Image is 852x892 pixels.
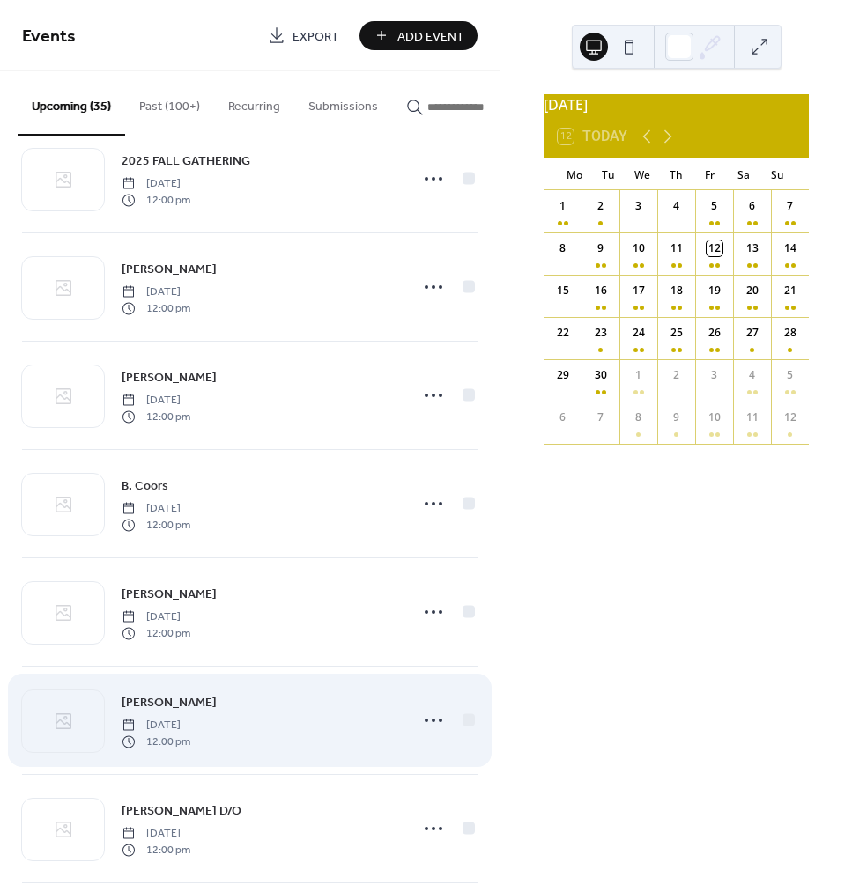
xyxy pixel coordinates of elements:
span: B. Coors [122,477,168,496]
span: 12:00 pm [122,409,190,424]
button: Recurring [214,71,294,134]
div: 23 [593,325,609,341]
span: [DATE] [122,501,190,517]
div: 11 [745,409,760,425]
div: 5 [782,367,798,383]
span: 12:00 pm [122,625,190,641]
div: 7 [593,409,609,425]
div: We [626,158,659,190]
span: [PERSON_NAME] [122,694,217,712]
span: Export [293,27,339,46]
div: 13 [745,240,760,256]
div: 9 [593,240,609,256]
div: 24 [631,325,647,341]
div: 27 [745,325,760,341]
div: 8 [555,240,571,256]
a: B. Coors [122,475,168,496]
span: [PERSON_NAME] [122,261,217,279]
div: Th [659,158,693,190]
span: Events [22,19,76,54]
div: 3 [707,367,722,383]
a: 2025 FALL GATHERING [122,151,250,171]
a: [PERSON_NAME] [122,367,217,387]
div: Mo [558,158,591,190]
div: 1 [631,367,647,383]
span: 12:00 pm [122,517,190,533]
div: 14 [782,240,798,256]
div: 3 [631,198,647,214]
div: 12 [782,409,798,425]
span: 2025 FALL GATHERING [122,152,250,171]
a: [PERSON_NAME] [122,692,217,712]
div: 2 [593,198,609,214]
div: 6 [745,198,760,214]
span: 12:00 pm [122,734,190,749]
div: Tu [591,158,625,190]
div: 4 [745,367,760,383]
span: 12:00 pm [122,842,190,858]
button: Upcoming (35) [18,71,125,136]
a: [PERSON_NAME] D/O [122,800,241,821]
span: [PERSON_NAME] D/O [122,802,241,821]
span: [DATE] [122,393,190,409]
span: [PERSON_NAME] [122,586,217,604]
div: 2 [669,367,685,383]
button: Submissions [294,71,392,134]
div: 22 [555,325,571,341]
div: [DATE] [544,94,809,115]
span: [DATE] [122,718,190,734]
div: 9 [669,409,685,425]
div: 8 [631,409,647,425]
div: 19 [707,283,722,299]
div: Sa [727,158,760,190]
div: 16 [593,283,609,299]
div: 18 [669,283,685,299]
span: 12:00 pm [122,192,190,208]
div: 11 [669,240,685,256]
div: 30 [593,367,609,383]
div: 10 [631,240,647,256]
div: 20 [745,283,760,299]
div: 21 [782,283,798,299]
button: Past (100+) [125,71,214,134]
span: Add Event [397,27,464,46]
div: 10 [707,409,722,425]
span: [DATE] [122,609,190,625]
div: 26 [707,325,722,341]
span: [PERSON_NAME] [122,369,217,387]
span: 12:00 pm [122,300,190,316]
span: [DATE] [122,176,190,192]
div: 1 [555,198,571,214]
div: 29 [555,367,571,383]
div: 6 [555,409,571,425]
div: 17 [631,283,647,299]
a: [PERSON_NAME] [122,584,217,604]
div: 25 [669,325,685,341]
div: 4 [669,198,685,214]
div: 5 [707,198,722,214]
div: 7 [782,198,798,214]
div: 15 [555,283,571,299]
a: Export [255,21,352,50]
span: [DATE] [122,826,190,842]
div: Su [761,158,795,190]
button: Add Event [359,21,478,50]
div: 28 [782,325,798,341]
span: [DATE] [122,284,190,300]
div: 12 [707,240,722,256]
div: Fr [693,158,727,190]
a: [PERSON_NAME] [122,259,217,279]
